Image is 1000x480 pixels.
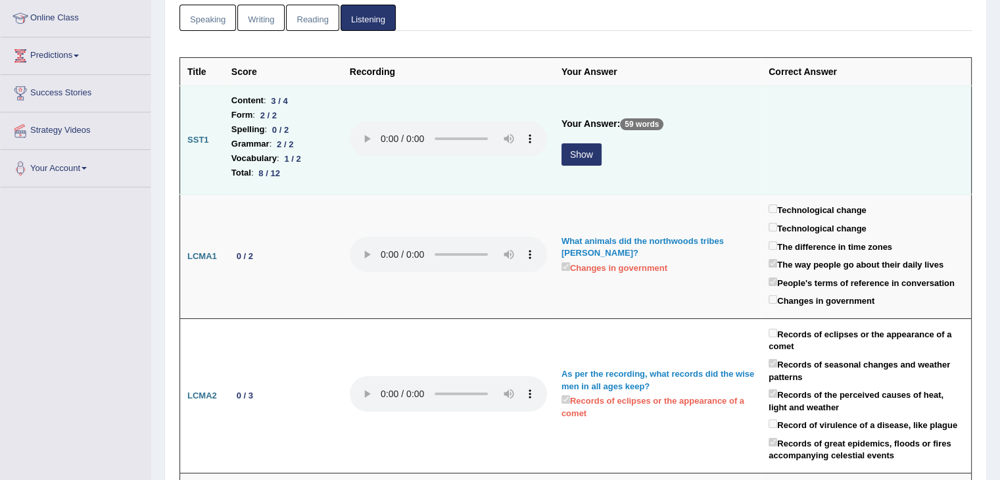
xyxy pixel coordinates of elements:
[267,123,294,137] div: 0 / 2
[769,259,777,268] input: The way people go about their daily lives
[1,75,151,108] a: Success Stories
[231,108,253,122] b: Form
[231,93,335,108] li: :
[769,356,964,383] label: Records of seasonal changes and weather patterns
[561,393,754,420] label: Records of eclipses or the appearance of a comet
[561,395,570,404] input: Records of eclipses or the appearance of a comet
[561,235,754,260] div: What animals did the northwoods tribes [PERSON_NAME]?
[341,5,396,32] a: Listening
[769,329,777,337] input: Records of eclipses or the appearance of a comet
[231,122,265,137] b: Spelling
[561,368,754,393] div: As per the recording, what records did the wise men in all ages keep?
[231,166,335,180] li: :
[561,262,570,271] input: Changes in government
[187,251,217,261] b: LCMA1
[187,391,217,400] b: LCMA2
[343,58,554,86] th: Recording
[231,137,335,151] li: :
[769,277,777,286] input: People's terms of reference in conversation
[231,249,258,263] div: 0 / 2
[561,143,602,166] button: Show
[769,204,777,213] input: Technological change
[286,5,339,32] a: Reading
[187,135,209,145] b: SST1
[1,112,151,145] a: Strategy Videos
[561,260,667,275] label: Changes in government
[231,122,335,137] li: :
[231,151,277,166] b: Vocabulary
[769,220,867,235] label: Technological change
[769,359,777,368] input: Records of seasonal changes and weather patterns
[561,118,620,129] b: Your Answer:
[231,389,258,402] div: 0 / 3
[769,438,777,446] input: Records of great epidemics, floods or fires accompanying celestial events
[1,37,151,70] a: Predictions
[769,389,777,398] input: Records of the perceived causes of heat, light and weather
[769,295,777,304] input: Changes in government
[224,58,343,86] th: Score
[769,387,964,414] label: Records of the perceived causes of heat, light and weather
[231,108,335,122] li: :
[769,239,892,254] label: The difference in time zones
[769,202,867,217] label: Technological change
[769,223,777,231] input: Technological change
[769,420,777,428] input: Record of virulence of a disease, like plague
[769,326,964,353] label: Records of eclipses or the appearance of a comet
[255,108,282,122] div: 2 / 2
[769,275,955,290] label: People's terms of reference in conversation
[769,241,777,250] input: The difference in time zones
[769,435,964,462] label: Records of great epidemics, floods or fires accompanying celestial events
[179,5,236,32] a: Speaking
[237,5,285,32] a: Writing
[620,118,663,130] p: 59 words
[272,137,298,151] div: 2 / 2
[180,58,224,86] th: Title
[279,152,306,166] div: 1 / 2
[554,58,761,86] th: Your Answer
[1,150,151,183] a: Your Account
[231,151,335,166] li: :
[266,94,293,108] div: 3 / 4
[231,93,264,108] b: Content
[769,417,957,432] label: Record of virulence of a disease, like plague
[231,137,270,151] b: Grammar
[769,256,943,272] label: The way people go about their daily lives
[231,166,251,180] b: Total
[761,58,971,86] th: Correct Answer
[254,166,285,180] div: 8 / 12
[769,293,874,308] label: Changes in government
